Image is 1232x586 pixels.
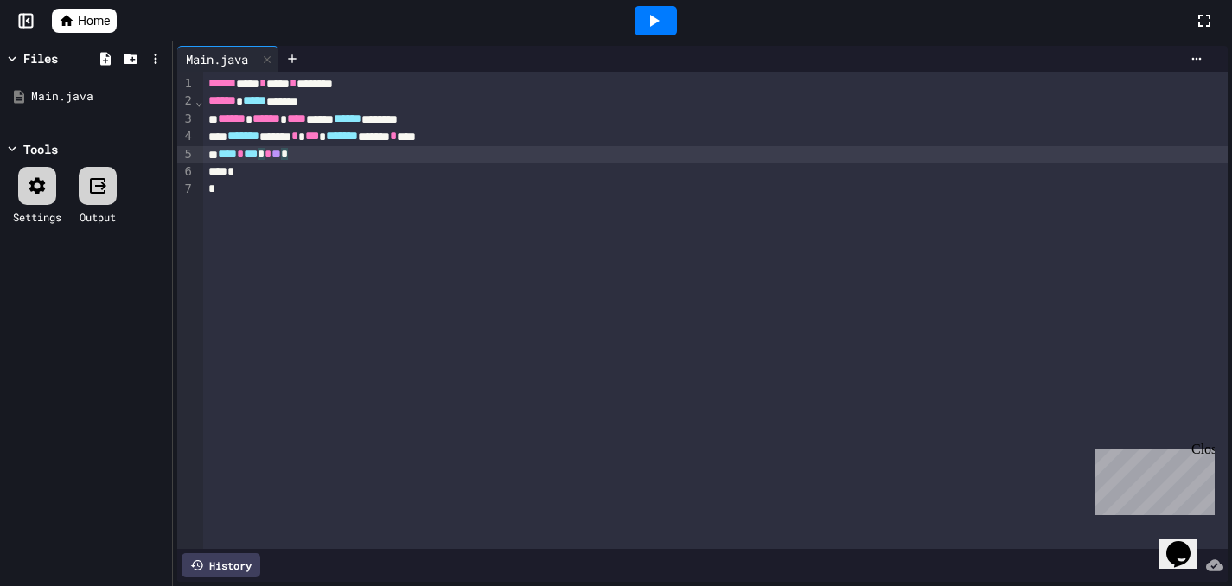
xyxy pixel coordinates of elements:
div: Settings [13,209,61,225]
div: Output [80,209,116,225]
iframe: chat widget [1159,517,1215,569]
div: Main.java [177,46,278,72]
div: 3 [177,111,195,128]
div: History [182,553,260,577]
div: 1 [177,75,195,92]
div: Tools [23,140,58,158]
span: Fold line [195,94,203,108]
span: Home [78,12,110,29]
div: Chat with us now!Close [7,7,119,110]
div: Main.java [177,50,257,68]
div: 5 [177,146,195,163]
div: Files [23,49,58,67]
iframe: chat widget [1088,442,1215,515]
div: Main.java [31,88,166,105]
div: 6 [177,163,195,181]
a: Home [52,9,117,33]
div: 4 [177,128,195,145]
div: 7 [177,181,195,198]
div: 2 [177,92,195,110]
